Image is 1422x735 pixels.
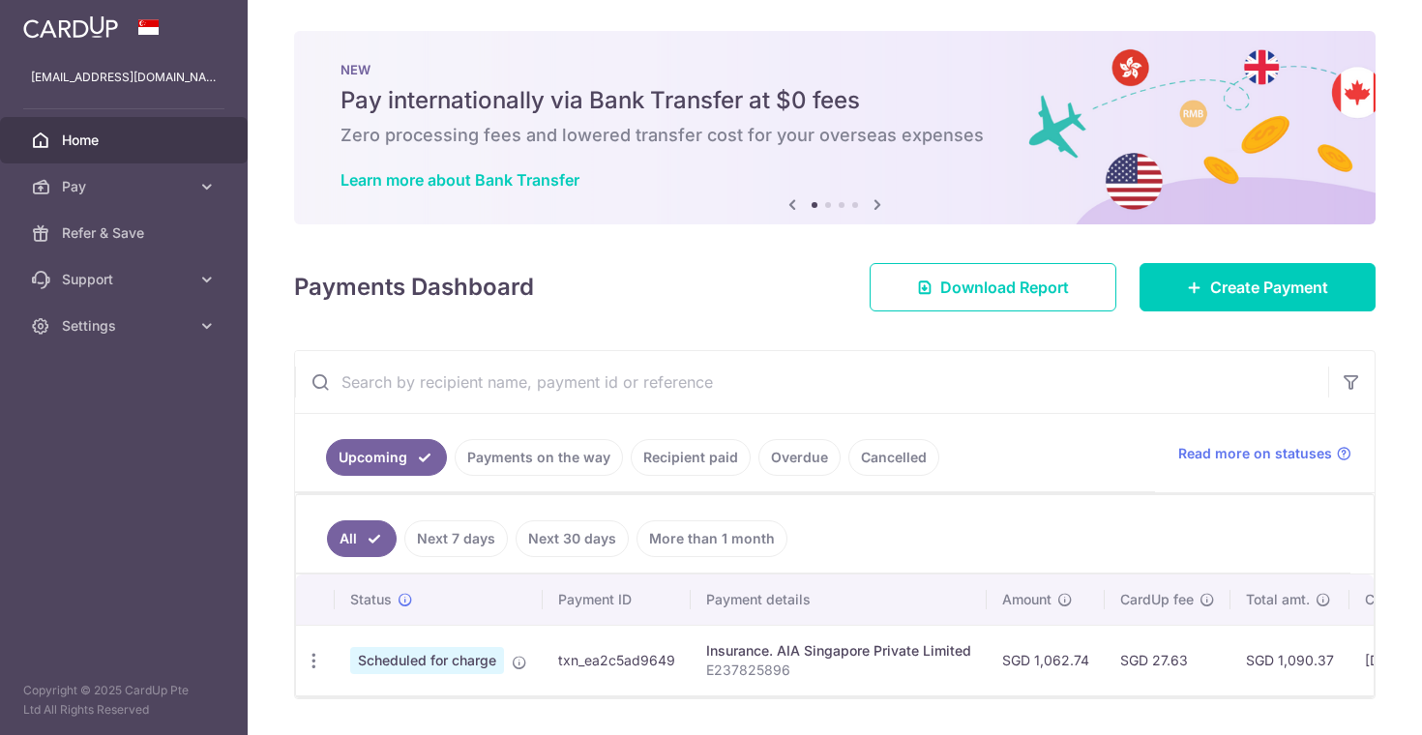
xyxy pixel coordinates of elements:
[1120,590,1194,609] span: CardUp fee
[706,661,971,680] p: E237825896
[1178,444,1351,463] a: Read more on statuses
[327,520,397,557] a: All
[1002,590,1052,609] span: Amount
[404,520,508,557] a: Next 7 days
[1140,263,1376,311] a: Create Payment
[62,270,190,289] span: Support
[62,177,190,196] span: Pay
[326,439,447,476] a: Upcoming
[1230,625,1349,695] td: SGD 1,090.37
[631,439,751,476] a: Recipient paid
[350,590,392,609] span: Status
[706,641,971,661] div: Insurance. AIA Singapore Private Limited
[1210,276,1328,299] span: Create Payment
[1246,590,1310,609] span: Total amt.
[987,625,1105,695] td: SGD 1,062.74
[637,520,787,557] a: More than 1 month
[516,520,629,557] a: Next 30 days
[341,170,579,190] a: Learn more about Bank Transfer
[31,68,217,87] p: [EMAIL_ADDRESS][DOMAIN_NAME]
[294,31,1376,224] img: Bank transfer banner
[848,439,939,476] a: Cancelled
[341,124,1329,147] h6: Zero processing fees and lowered transfer cost for your overseas expenses
[294,270,534,305] h4: Payments Dashboard
[62,131,190,150] span: Home
[23,15,118,39] img: CardUp
[295,351,1328,413] input: Search by recipient name, payment id or reference
[455,439,623,476] a: Payments on the way
[1178,444,1332,463] span: Read more on statuses
[350,647,504,674] span: Scheduled for charge
[1105,625,1230,695] td: SGD 27.63
[940,276,1069,299] span: Download Report
[870,263,1116,311] a: Download Report
[543,625,691,695] td: txn_ea2c5ad9649
[62,223,190,243] span: Refer & Save
[543,574,691,625] th: Payment ID
[62,316,190,336] span: Settings
[691,574,987,625] th: Payment details
[758,439,841,476] a: Overdue
[341,85,1329,116] h5: Pay internationally via Bank Transfer at $0 fees
[341,62,1329,77] p: NEW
